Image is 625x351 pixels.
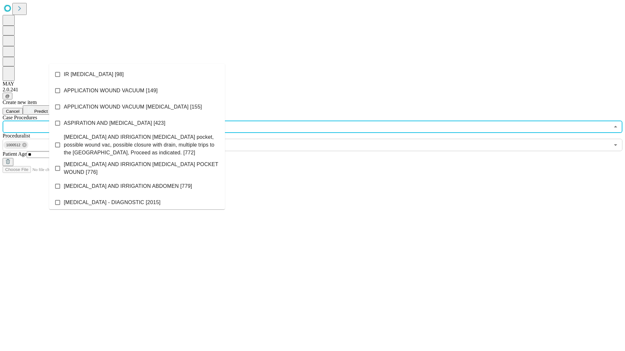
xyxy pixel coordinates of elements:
span: [MEDICAL_DATA] - DIAGNOSTIC [2015] [64,199,160,206]
button: Close [611,122,620,131]
span: Predict [34,109,48,114]
span: [MEDICAL_DATA] AND IRRIGATION [MEDICAL_DATA] pocket, possible wound vac, possible closure with dr... [64,133,220,157]
span: Cancel [6,109,20,114]
span: Create new item [3,99,37,105]
div: MAY [3,81,622,87]
span: Proceduralist [3,133,30,138]
div: 2.0.241 [3,87,622,93]
span: IR [MEDICAL_DATA] [98] [64,71,124,78]
span: 1000512 [4,141,23,149]
span: APPLICATION WOUND VACUUM [MEDICAL_DATA] [155] [64,103,202,111]
span: [MEDICAL_DATA] AND IRRIGATION ABDOMEN [779] [64,182,192,190]
span: Scheduled Procedure [3,115,37,120]
span: APPLICATION WOUND VACUUM [149] [64,87,158,95]
span: [MEDICAL_DATA] AND IRRIGATION [MEDICAL_DATA] POCKET WOUND [776] [64,161,220,176]
span: Patient Age [3,151,27,157]
span: ASPIRATION AND [MEDICAL_DATA] [423] [64,119,165,127]
button: Predict [23,105,53,115]
button: Cancel [3,108,23,115]
button: Open [611,140,620,149]
span: @ [5,94,10,98]
div: 1000512 [4,141,28,149]
button: @ [3,93,12,99]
